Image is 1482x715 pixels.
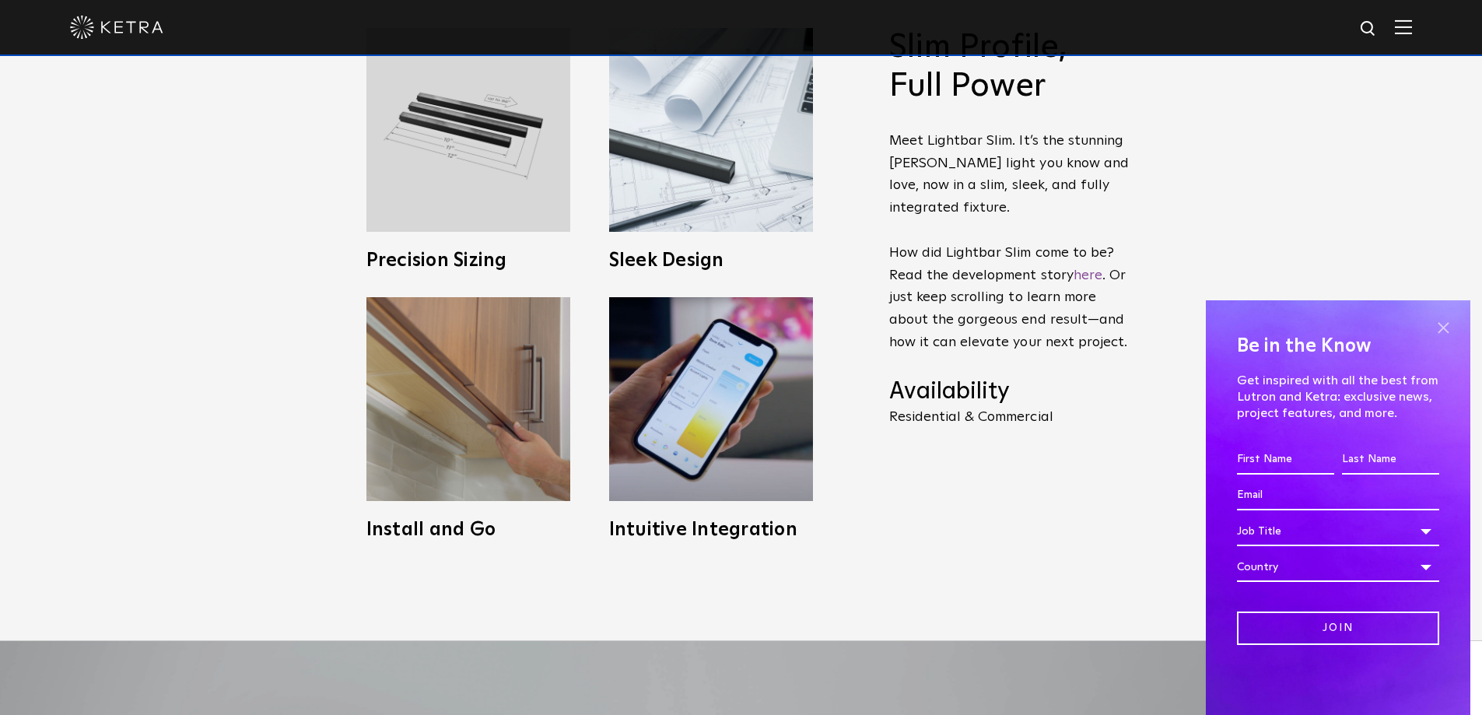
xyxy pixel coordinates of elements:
h2: Slim Profile, Full Power [889,28,1130,107]
div: Country [1237,552,1439,582]
div: Job Title [1237,517,1439,546]
input: Last Name [1342,445,1439,475]
input: First Name [1237,445,1334,475]
img: Hamburger%20Nav.svg [1395,19,1412,34]
a: here [1074,268,1102,282]
h3: Sleek Design [609,251,813,270]
p: Meet Lightbar Slim. It’s the stunning [PERSON_NAME] light you know and love, now in a slim, sleek... [889,130,1130,354]
img: L30_SystemIntegration [609,297,813,501]
h4: Availability [889,377,1130,407]
p: Residential & Commercial [889,410,1130,424]
img: L30_Custom_Length_Black-2 [366,28,570,232]
p: Get inspired with all the best from Lutron and Ketra: exclusive news, project features, and more. [1237,373,1439,421]
h3: Install and Go [366,520,570,539]
h3: Precision Sizing [366,251,570,270]
img: L30_SlimProfile [609,28,813,232]
img: ketra-logo-2019-white [70,16,163,39]
input: Email [1237,481,1439,510]
img: LS0_Easy_Install [366,297,570,501]
h3: Intuitive Integration [609,520,813,539]
img: search icon [1359,19,1379,39]
input: Join [1237,612,1439,645]
h4: Be in the Know [1237,331,1439,361]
